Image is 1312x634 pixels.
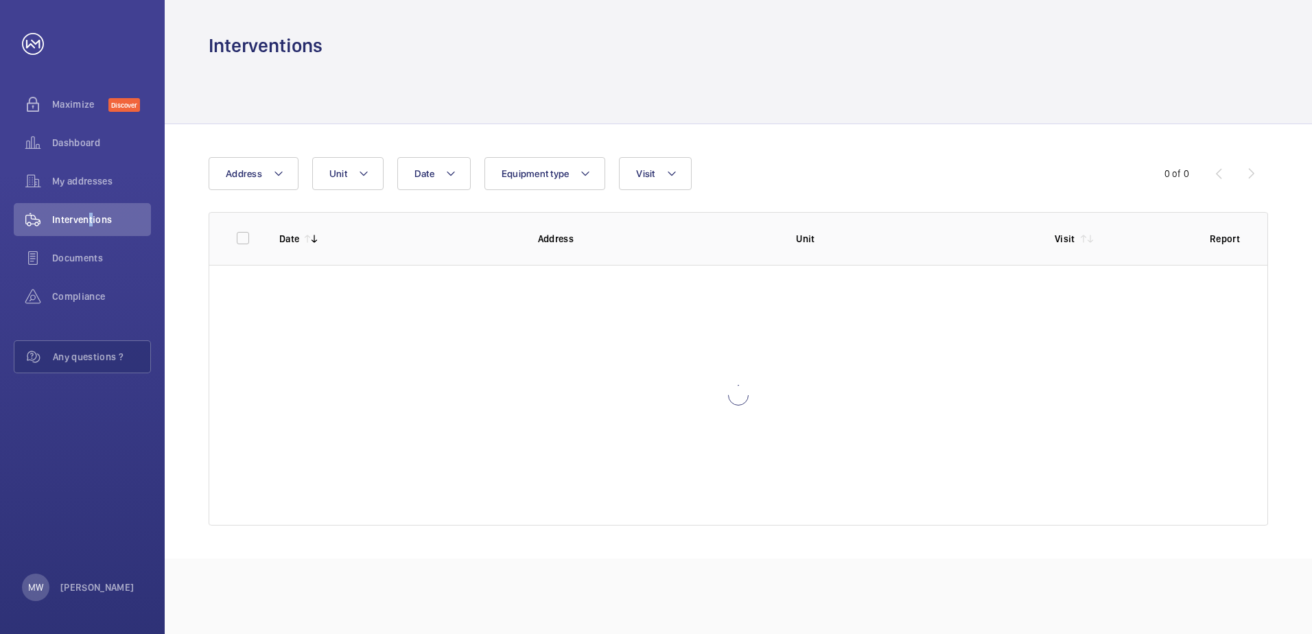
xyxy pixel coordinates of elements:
p: Address [538,232,775,246]
p: MW [28,580,43,594]
span: Address [226,168,262,179]
button: Visit [619,157,691,190]
h1: Interventions [209,33,323,58]
span: Dashboard [52,136,151,150]
span: Interventions [52,213,151,226]
span: Date [414,168,434,179]
button: Date [397,157,471,190]
span: Any questions ? [53,350,150,364]
p: [PERSON_NAME] [60,580,134,594]
span: My addresses [52,174,151,188]
span: Unit [329,168,347,179]
div: 0 of 0 [1164,167,1189,180]
span: Equipment type [502,168,570,179]
span: Maximize [52,97,108,111]
span: Compliance [52,290,151,303]
p: Date [279,232,299,246]
button: Address [209,157,298,190]
p: Visit [1055,232,1075,246]
span: Documents [52,251,151,265]
p: Report [1210,232,1240,246]
p: Unit [796,232,1033,246]
button: Equipment type [484,157,606,190]
span: Visit [636,168,655,179]
button: Unit [312,157,384,190]
span: Discover [108,98,140,112]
